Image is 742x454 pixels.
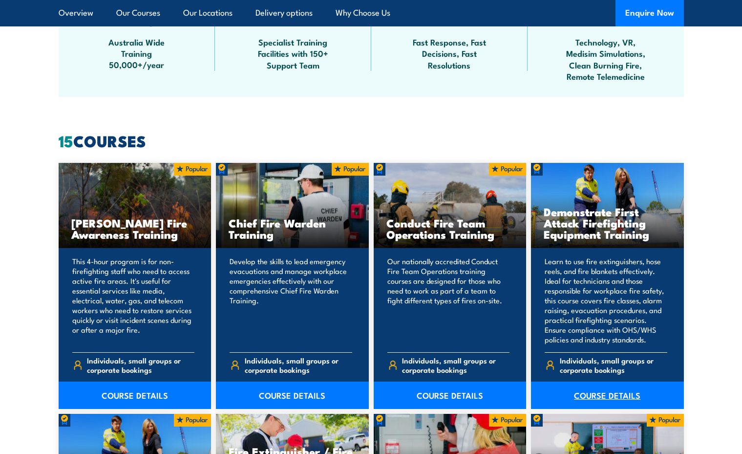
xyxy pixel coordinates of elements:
span: Individuals, small groups or corporate bookings [245,356,352,374]
span: Specialist Training Facilities with 150+ Support Team [249,36,337,70]
p: This 4-hour program is for non-firefighting staff who need to access active fire areas. It's usef... [72,256,195,344]
h3: Chief Fire Warden Training [229,217,356,240]
a: COURSE DETAILS [59,382,212,409]
strong: 15 [59,128,73,153]
span: Individuals, small groups or corporate bookings [560,356,667,374]
span: Fast Response, Fast Decisions, Fast Resolutions [405,36,493,70]
p: Learn to use fire extinguishers, hose reels, and fire blankets effectively. Ideal for technicians... [545,256,667,344]
h3: Conduct Fire Team Operations Training [386,217,514,240]
span: Technology, VR, Medisim Simulations, Clean Burning Fire, Remote Telemedicine [562,36,650,82]
h2: COURSES [59,134,684,147]
a: COURSE DETAILS [374,382,527,409]
span: Individuals, small groups or corporate bookings [87,356,194,374]
h3: [PERSON_NAME] Fire Awareness Training [71,217,199,240]
a: COURSE DETAILS [531,382,684,409]
h3: Demonstrate First Attack Firefighting Equipment Training [544,206,671,240]
span: Australia Wide Training 50,000+/year [93,36,181,70]
p: Our nationally accredited Conduct Fire Team Operations training courses are designed for those wh... [387,256,510,344]
span: Individuals, small groups or corporate bookings [402,356,509,374]
a: COURSE DETAILS [216,382,369,409]
p: Develop the skills to lead emergency evacuations and manage workplace emergencies effectively wit... [230,256,352,344]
